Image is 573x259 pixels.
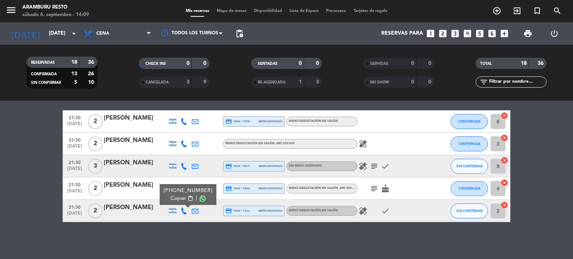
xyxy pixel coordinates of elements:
[458,186,480,190] span: CONFIRMADA
[104,158,167,168] div: [PERSON_NAME]
[65,189,84,197] span: [DATE]
[289,209,338,212] span: Menú degustación en salón
[259,119,282,124] span: mercadopago
[299,61,302,66] strong: 0
[225,208,250,214] span: visa * 7111
[289,187,358,190] span: Menú degustación en salón
[289,164,322,167] span: Sin menú asignado
[31,81,61,85] span: SIN CONFIRMAR
[492,6,501,15] i: add_circle_outline
[458,119,480,123] span: CONFIRMADA
[31,61,55,64] span: RESERVADAS
[438,29,448,38] i: looks_two
[259,164,282,168] span: mercadopago
[458,142,480,146] span: CONFIRMADA
[501,179,508,186] i: cancel
[225,118,232,125] i: credit_card
[370,62,388,66] span: SERVIDAS
[235,29,244,38] span: pending_actions
[65,113,84,121] span: 21:30
[316,61,320,66] strong: 0
[541,22,567,45] div: LOG OUT
[69,29,78,38] i: arrow_drop_down
[71,71,77,76] strong: 13
[104,203,167,212] div: [PERSON_NAME]
[88,80,95,85] strong: 10
[225,208,232,214] i: credit_card
[258,62,278,66] span: SENTADAS
[475,29,485,38] i: looks_5
[65,135,84,144] span: 21:30
[521,61,527,66] strong: 18
[65,121,84,130] span: [DATE]
[513,6,522,15] i: exit_to_app
[381,31,423,37] span: Reservas para
[370,184,379,193] i: subject
[65,202,84,211] span: 21:30
[250,9,286,13] span: Disponibilidad
[370,162,379,171] i: subject
[381,184,390,193] i: cake
[523,29,532,38] span: print
[145,62,166,66] span: CHECK INS
[213,9,250,13] span: Mapa de mesas
[22,4,89,11] div: Aramburu Resto
[225,163,232,170] i: credit_card
[88,203,103,218] span: 2
[203,79,208,85] strong: 9
[145,80,169,84] span: CANCELADA
[225,142,295,145] span: Menú degustación en salón
[370,80,389,84] span: NO SHOW
[381,206,390,215] i: check
[65,180,84,189] span: 21:30
[259,186,282,191] span: mercadopago
[316,79,320,85] strong: 3
[88,114,103,129] span: 2
[487,29,497,38] i: looks_6
[358,162,367,171] i: healing
[500,29,509,38] i: add_box
[88,60,95,65] strong: 36
[88,159,103,174] span: 3
[299,79,302,85] strong: 1
[338,187,358,190] span: , ARS 300.000
[188,196,193,201] span: content_paste
[6,25,45,42] i: [DATE]
[104,113,167,123] div: [PERSON_NAME]
[411,61,414,66] strong: 0
[322,9,350,13] span: Pre-acceso
[225,185,250,192] span: visa * 2040
[259,208,282,213] span: mercadopago
[411,79,414,85] strong: 0
[426,29,435,38] i: looks_one
[381,162,390,171] i: check
[533,6,542,15] i: turned_in_not
[65,158,84,166] span: 21:30
[456,164,483,168] span: SIN CONFIRMAR
[450,29,460,38] i: looks_3
[480,62,492,66] span: TOTAL
[225,185,232,192] i: credit_card
[6,4,17,16] i: menu
[182,9,213,13] span: Mis reservas
[170,195,186,202] span: Copiar
[358,139,367,148] i: healing
[164,187,213,195] div: [PHONE_NUMBER]
[196,195,197,202] span: |
[65,144,84,152] span: [DATE]
[258,80,285,84] span: RE AGENDADA
[286,9,322,13] span: Lista de Espera
[88,71,95,76] strong: 26
[428,79,433,85] strong: 0
[289,120,338,123] span: Menú degustación en salón
[501,157,508,164] i: cancel
[501,134,508,142] i: cancel
[479,78,488,86] i: filter_list
[225,163,250,170] span: visa * 3977
[96,31,109,36] span: Cena
[358,206,367,215] i: healing
[428,61,433,66] strong: 0
[187,61,190,66] strong: 0
[275,142,295,145] span: , ARS 300.000
[65,166,84,175] span: [DATE]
